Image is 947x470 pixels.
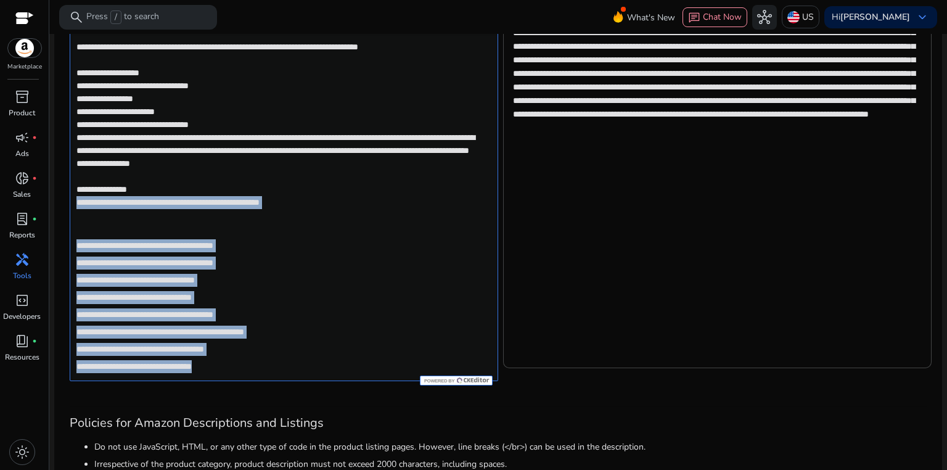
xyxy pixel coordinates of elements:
[15,171,30,186] span: donut_small
[15,130,30,145] span: campaign
[70,32,498,381] div: Rich Text Editor. Editing area: main. Press Alt+0 for help.
[802,6,814,28] p: US
[13,270,31,281] p: Tools
[32,339,37,344] span: fiber_manual_record
[688,12,700,24] span: chat
[9,107,35,118] p: Product
[15,148,29,159] p: Ads
[13,189,31,200] p: Sales
[703,11,742,23] span: Chat Now
[787,11,800,23] img: us.svg
[15,89,30,104] span: inventory_2
[683,7,747,27] button: chatChat Now
[32,135,37,140] span: fiber_manual_record
[5,352,39,363] p: Resources
[423,378,454,384] span: Powered by
[9,229,35,241] p: Reports
[832,13,910,22] p: Hi
[15,212,30,226] span: lab_profile
[32,176,37,181] span: fiber_manual_record
[69,10,84,25] span: search
[915,10,930,25] span: keyboard_arrow_down
[8,39,41,57] img: amazon.svg
[627,7,675,28] span: What's New
[15,293,30,308] span: code_blocks
[752,5,777,30] button: hub
[110,10,121,24] span: /
[757,10,772,25] span: hub
[15,334,30,348] span: book_4
[94,440,927,453] li: Do not use JavaScript, HTML, or any other type of code in the product listing pages. However, lin...
[15,252,30,267] span: handyman
[15,445,30,460] span: light_mode
[840,11,910,23] b: [PERSON_NAME]
[32,216,37,221] span: fiber_manual_record
[70,416,927,431] h3: Policies for Amazon Descriptions and Listings
[7,62,42,72] p: Marketplace
[86,10,159,24] p: Press to search
[3,311,41,322] p: Developers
